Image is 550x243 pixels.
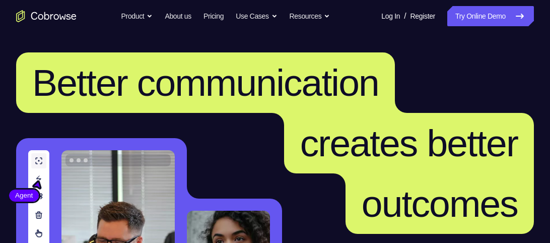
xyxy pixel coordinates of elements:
a: About us [165,6,191,26]
a: Try Online Demo [447,6,534,26]
a: Log In [381,6,400,26]
button: Use Cases [236,6,277,26]
button: Resources [290,6,330,26]
span: outcomes [362,183,518,225]
span: Better communication [32,62,379,104]
a: Go to the home page [16,10,77,22]
a: Pricing [203,6,224,26]
button: Product [121,6,153,26]
span: / [404,10,406,22]
a: Register [410,6,435,26]
span: creates better [300,122,518,164]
